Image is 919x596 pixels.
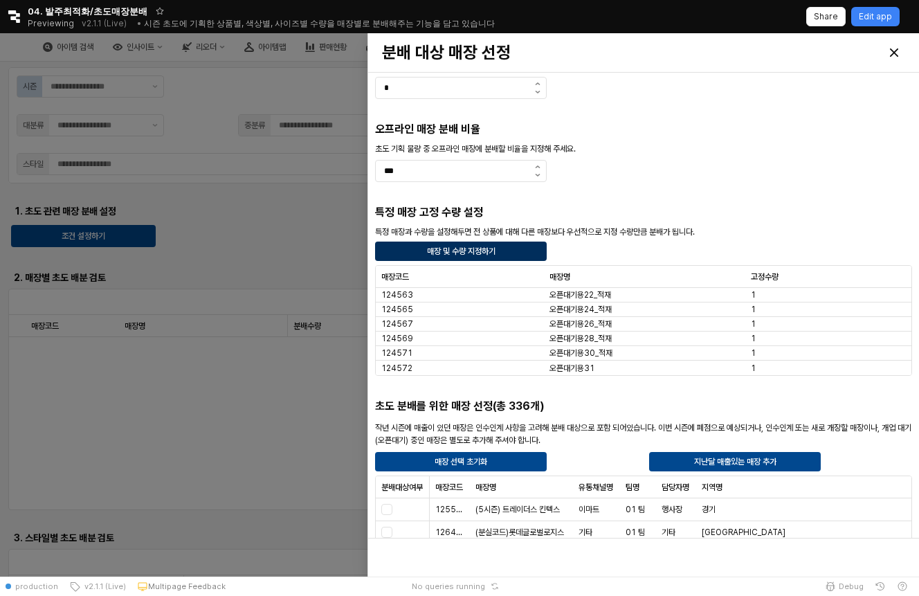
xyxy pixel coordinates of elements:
p: 특정 매장과 수량을 설정해두면 전 상품에 대해 다른 매장보다 우선적으로 지정 수량만큼 분배가 됩니다. [375,226,912,238]
span: 124572 [381,363,412,374]
span: 기타 [579,527,592,538]
span: 시즌 초도에 기획한 상품별, 색상별, 사이즈별 수량을 매장별로 분배해주는 기능을 담고 있습니다 [144,18,495,28]
span: 124565 [381,304,413,315]
button: Edit app [851,7,900,26]
span: 오픈대기용22_적재 [549,289,611,300]
span: 행사장 [662,504,683,515]
span: 오픈대기용24_적재 [549,304,612,315]
span: 오픈대기용26_적재 [549,318,612,329]
span: 지역명 [702,482,722,493]
span: (분실코드)롯데글로벌로지스 [475,527,564,538]
span: 매장명 [475,482,496,493]
span: 1 [751,304,756,315]
button: History [869,577,891,596]
span: 124569 [381,333,413,344]
span: 1 [751,289,756,300]
button: Debug [819,577,869,596]
span: 오픈대기용31 [549,363,594,374]
span: 매장코드 [381,271,409,282]
p: 지난달 매출있는 매장 추가 [694,456,776,467]
button: Decrease [529,89,546,99]
p: 매장 선택 초기화 [435,456,487,467]
span: (5시즌) 트레이더스 킨텍스 [475,504,560,515]
span: 고정수량 [751,271,779,282]
button: Releases and History [74,14,134,33]
span: 124563 [381,289,413,300]
span: • [137,18,142,28]
span: 분배대상여부 [381,482,423,493]
span: 기타 [662,527,676,538]
span: 경기 [702,504,716,515]
span: [GEOGRAPHIC_DATA] [702,527,785,538]
button: Close [883,42,905,64]
span: 오픈대기용30_적재 [549,347,612,359]
p: 초도 기획 물량 중 오프라인 매장에 분배할 비율을 지정해 주세요. [375,143,912,155]
span: 1 [751,363,756,374]
span: 126472 [435,527,464,538]
p: v2.1.1 (Live) [82,18,127,29]
button: 매장 및 수량 지정하기 [375,242,547,261]
h5: 오프라인 매장 분배 비율 [375,123,912,136]
span: 1 [751,347,756,359]
p: Edit app [859,11,892,22]
button: v2.1.1 (Live) [64,577,131,596]
p: 작년 시즌에 매출이 있던 매장은 인수인계 사항을 고려해 분배 대상으로 포함 되어있습니다. 이번 시즌에 폐점으로 예상되거나, 인수인계 또는 새로 개장할 매장이나, 개업 대기(오... [375,422,912,446]
span: Previewing [28,17,74,30]
div: Previewing v2.1.1 (Live) [28,14,134,33]
span: 유통채널명 [579,482,613,493]
button: Share app [806,7,846,26]
span: production [15,581,58,592]
span: 오픈대기용28_적재 [549,333,612,344]
span: 담당자명 [662,482,690,493]
span: 이마트 [579,504,599,515]
span: 1 [751,318,756,329]
h3: 분배 대상 매장 선정 [382,43,772,62]
h5: 특정 매장 고정 수량 설정 [375,206,912,219]
span: 매장코드 [435,482,463,493]
span: 01 팀 [626,504,645,515]
p: 매장 및 수량 지정하기 [427,246,495,257]
span: 1 [751,333,756,344]
span: 01 팀 [626,527,645,538]
button: 지난달 매출있는 매장 추가 [649,452,821,471]
p: Share [814,11,838,22]
span: No queries running [412,581,485,592]
p: Multipage Feedback [148,581,226,592]
h5: 초도 분배를 위한 매장 선정(총 336개) [375,399,638,413]
span: 팀명 [626,482,639,493]
span: v2.1.1 (Live) [80,581,126,592]
button: 매장 선택 초기화 [375,452,547,471]
span: 124567 [381,318,413,329]
button: Add app to favorites [153,4,167,18]
span: 매장명 [549,271,570,282]
button: Increase [529,161,546,172]
span: 04. 발주최적화/초도매장분배 [28,4,147,18]
button: Increase [529,78,546,89]
button: Decrease [529,172,546,182]
span: 124571 [381,347,412,359]
span: Debug [839,581,864,592]
span: 125529 [435,504,464,515]
button: Help [891,577,913,596]
button: Reset app state [488,582,502,590]
button: Multipage Feedback [131,577,231,596]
